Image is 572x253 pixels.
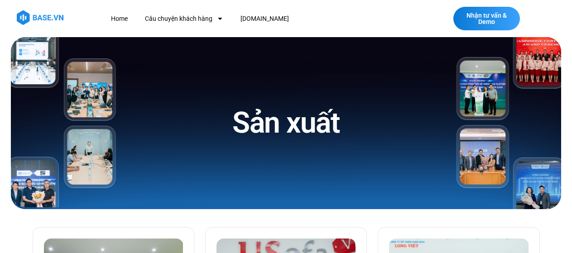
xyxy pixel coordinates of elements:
span: Nhận tư vấn & Demo [462,12,511,25]
a: Home [104,10,135,27]
nav: Menu [104,10,408,27]
a: [DOMAIN_NAME] [234,10,296,27]
a: Câu chuyện khách hàng [138,10,230,27]
h1: Sản xuất [232,104,340,142]
a: Nhận tư vấn & Demo [453,7,520,30]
